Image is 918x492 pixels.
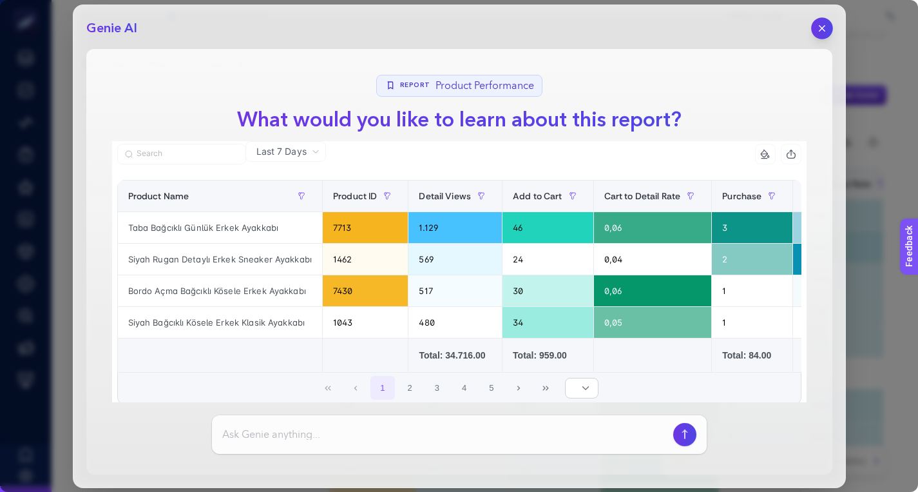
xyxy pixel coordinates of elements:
h1: What would you like to learn about this report? [227,104,692,135]
div: Total: 34.716.00 [419,349,492,362]
div: Siyah Rugan Detaylı Erkek Sneaker Ayakkabı [118,244,322,275]
div: Bordo Açma Bağcıklı Kösele Erkek Ayakkabı [118,275,322,306]
span: Product Name [128,191,189,201]
div: 569 [408,244,502,275]
div: Last 7 Days [112,162,807,428]
span: Cart to Detail Rate [604,191,681,201]
span: Purchase [722,191,761,201]
span: Product ID [333,191,377,201]
div: 517 [408,275,502,306]
h2: Genie AI [86,19,137,37]
div: Siyah Bağcıklı Kösele Erkek Klasik Ayakkabı [118,307,322,338]
button: 1 [370,376,395,400]
div: 2 [712,244,792,275]
span: Product Performance [435,78,534,93]
div: 1.129 [408,212,502,243]
div: 0,05 [594,307,712,338]
div: 1 [712,275,792,306]
button: 4 [452,376,477,400]
button: 5 [479,376,504,400]
div: 1043 [323,307,408,338]
input: Ask Genie anything... [222,427,668,442]
input: Search [137,149,238,159]
div: 1462 [323,244,408,275]
div: 0,06 [594,275,712,306]
div: 0,06 [594,212,712,243]
div: 0,00 [793,275,895,306]
div: 24 [502,244,593,275]
div: Taba Bağcıklı Günlük Erkek Ayakkabı [118,212,322,243]
div: 480 [408,307,502,338]
div: 0,00 [793,307,895,338]
button: Next Page [506,376,531,400]
span: Add to Cart [513,191,562,201]
button: 2 [397,376,422,400]
span: Last 7 Days [256,145,307,158]
div: 7713 [323,212,408,243]
button: 3 [425,376,450,400]
span: Feedback [8,4,49,14]
span: Report [400,81,430,90]
span: Detail Views [419,191,471,201]
div: 34 [502,307,593,338]
div: 7430 [323,275,408,306]
div: 3 [712,212,792,243]
div: 0,04 [594,244,712,275]
div: 0,01 [793,244,895,275]
button: Last Page [534,376,559,400]
div: 30 [502,275,593,306]
div: 0,00 [793,212,895,243]
div: 46 [502,212,593,243]
div: 1 [712,307,792,338]
div: Total: 959.00 [513,349,583,362]
div: Total: 84.00 [722,349,782,362]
